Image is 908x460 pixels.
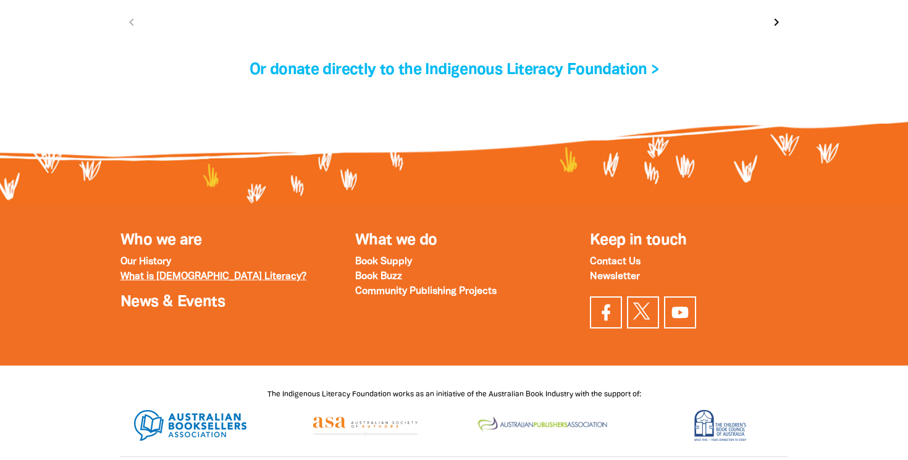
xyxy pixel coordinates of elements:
a: Contact Us [590,257,641,266]
a: Newsletter [590,272,640,281]
a: Or donate directly to the Indigenous Literacy Foundation > [250,63,659,77]
button: Next page [768,14,785,31]
a: Book Supply [355,257,412,266]
a: Book Buzz [355,272,402,281]
span: The Indigenous Literacy Foundation works as an initiative of the Australian Book Industry with th... [267,391,641,398]
a: Who we are [120,233,202,248]
a: News & Events [120,295,225,309]
a: What we do [355,233,437,248]
a: Our History [120,257,171,266]
a: Community Publishing Projects [355,287,497,296]
a: What is [DEMOGRAPHIC_DATA] Literacy? [120,272,306,281]
a: Visit our facebook page [590,296,622,328]
i: chevron_right [769,15,784,30]
a: Find us on Twitter [627,296,659,328]
a: Find us on YouTube [664,296,696,328]
span: Keep in touch [590,233,687,248]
